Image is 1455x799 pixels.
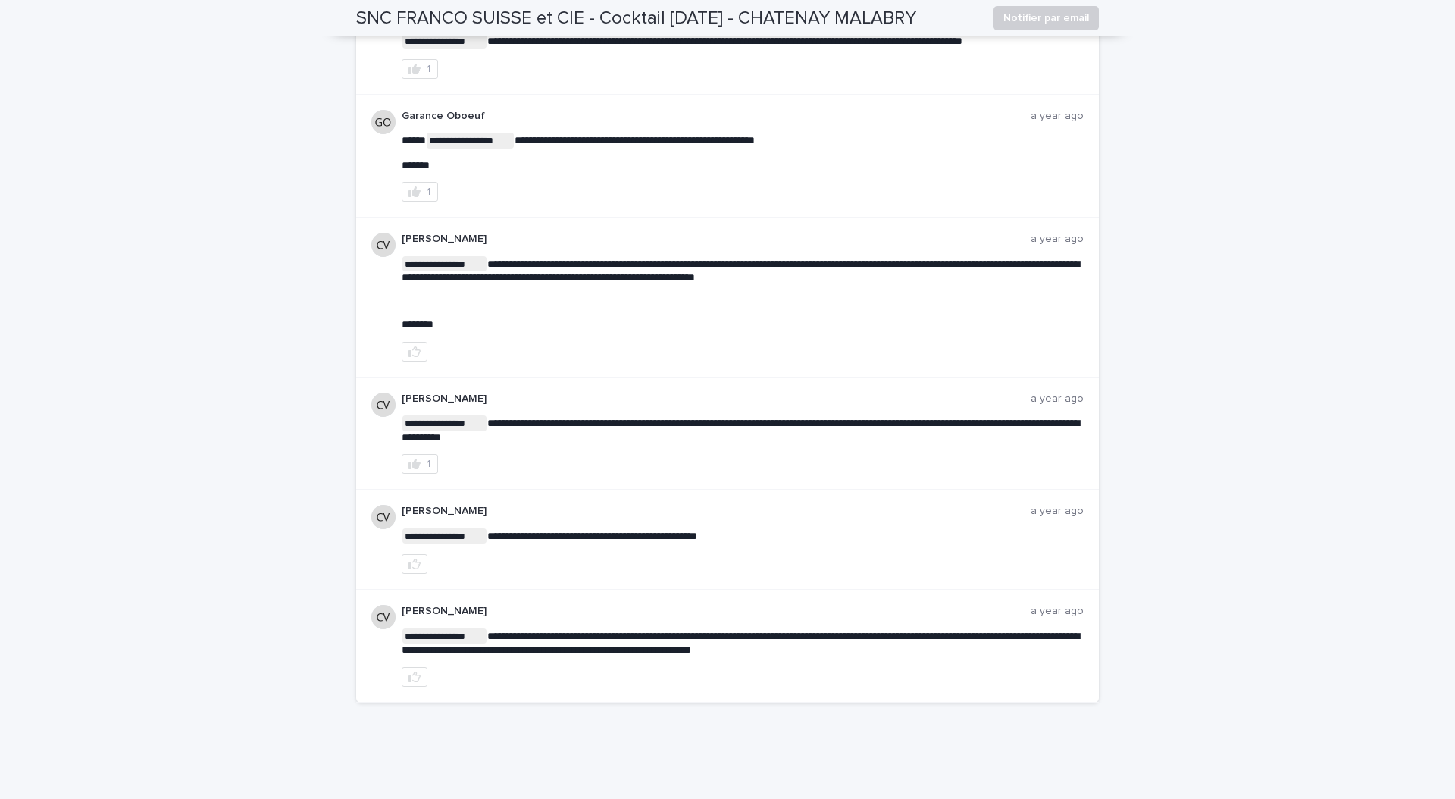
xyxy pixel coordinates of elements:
button: like this post [402,667,427,687]
button: like this post [402,554,427,574]
button: 1 [402,454,438,474]
button: 1 [402,59,438,79]
button: 1 [402,182,438,202]
p: [PERSON_NAME] [402,233,1031,246]
div: 1 [427,186,431,197]
div: 1 [427,64,431,74]
p: a year ago [1031,605,1084,618]
button: like this post [402,342,427,362]
p: [PERSON_NAME] [402,605,1031,618]
h2: SNC FRANCO SUISSE et CIE - Cocktail [DATE] - CHATENAY MALABRY [356,8,916,30]
p: a year ago [1031,505,1084,518]
p: a year ago [1031,110,1084,123]
p: a year ago [1031,233,1084,246]
p: [PERSON_NAME] [402,505,1031,518]
p: a year ago [1031,393,1084,406]
p: [PERSON_NAME] [402,393,1031,406]
p: Garance Oboeuf [402,110,1031,123]
span: Notifier par email [1003,11,1089,26]
button: Notifier par email [993,6,1099,30]
div: 1 [427,459,431,469]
